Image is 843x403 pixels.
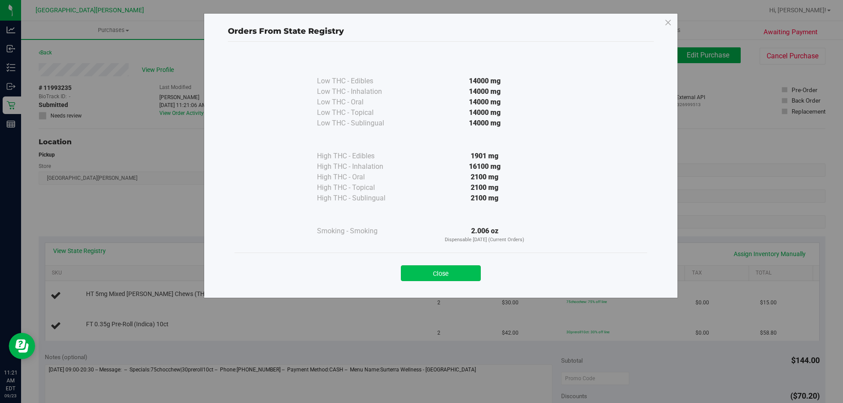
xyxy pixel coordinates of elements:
[317,151,405,161] div: High THC - Edibles
[405,76,565,86] div: 14000 mg
[317,226,405,236] div: Smoking - Smoking
[317,86,405,97] div: Low THC - Inhalation
[405,86,565,97] div: 14000 mg
[405,193,565,203] div: 2100 mg
[228,26,344,36] span: Orders From State Registry
[405,161,565,172] div: 16100 mg
[317,97,405,107] div: Low THC - Oral
[401,265,481,281] button: Close
[317,182,405,193] div: High THC - Topical
[405,118,565,128] div: 14000 mg
[405,172,565,182] div: 2100 mg
[9,333,35,359] iframe: Resource center
[405,107,565,118] div: 14000 mg
[317,161,405,172] div: High THC - Inhalation
[317,76,405,86] div: Low THC - Edibles
[317,193,405,203] div: High THC - Sublingual
[405,182,565,193] div: 2100 mg
[405,226,565,244] div: 2.006 oz
[405,97,565,107] div: 14000 mg
[317,118,405,128] div: Low THC - Sublingual
[405,236,565,244] p: Dispensable [DATE] (Current Orders)
[317,107,405,118] div: Low THC - Topical
[405,151,565,161] div: 1901 mg
[317,172,405,182] div: High THC - Oral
